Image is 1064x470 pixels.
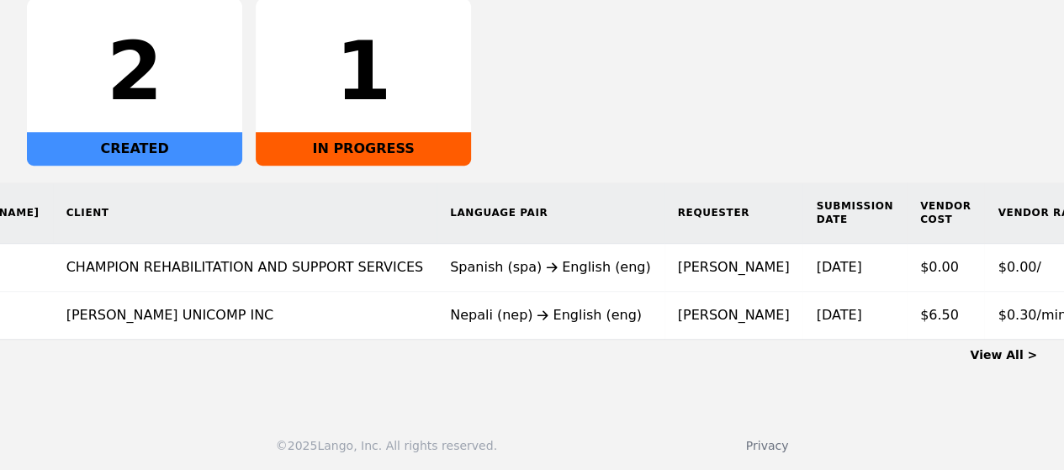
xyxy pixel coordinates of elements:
td: [PERSON_NAME] [664,244,803,292]
a: Privacy [746,439,789,452]
td: [PERSON_NAME] UNICOMP INC [53,292,437,340]
time: [DATE] [816,259,861,275]
td: [PERSON_NAME] [664,292,803,340]
td: CHAMPION REHABILITATION AND SUPPORT SERVICES [53,244,437,292]
div: Spanish (spa) English (eng) [450,257,651,277]
th: Vendor Cost [907,182,985,244]
th: Requester [664,182,803,244]
time: [DATE] [816,307,861,323]
th: Submission Date [802,182,906,244]
th: Language Pair [437,182,664,244]
div: © 2025 Lango, Inc. All rights reserved. [276,437,497,454]
span: $0.00/ [998,259,1040,275]
div: 2 [40,31,229,112]
a: View All > [970,348,1037,362]
td: $0.00 [907,244,985,292]
div: 1 [269,31,458,112]
th: Client [53,182,437,244]
td: $6.50 [907,292,985,340]
div: CREATED [27,132,242,166]
div: Nepali (nep) English (eng) [450,305,651,325]
div: IN PROGRESS [256,132,471,166]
